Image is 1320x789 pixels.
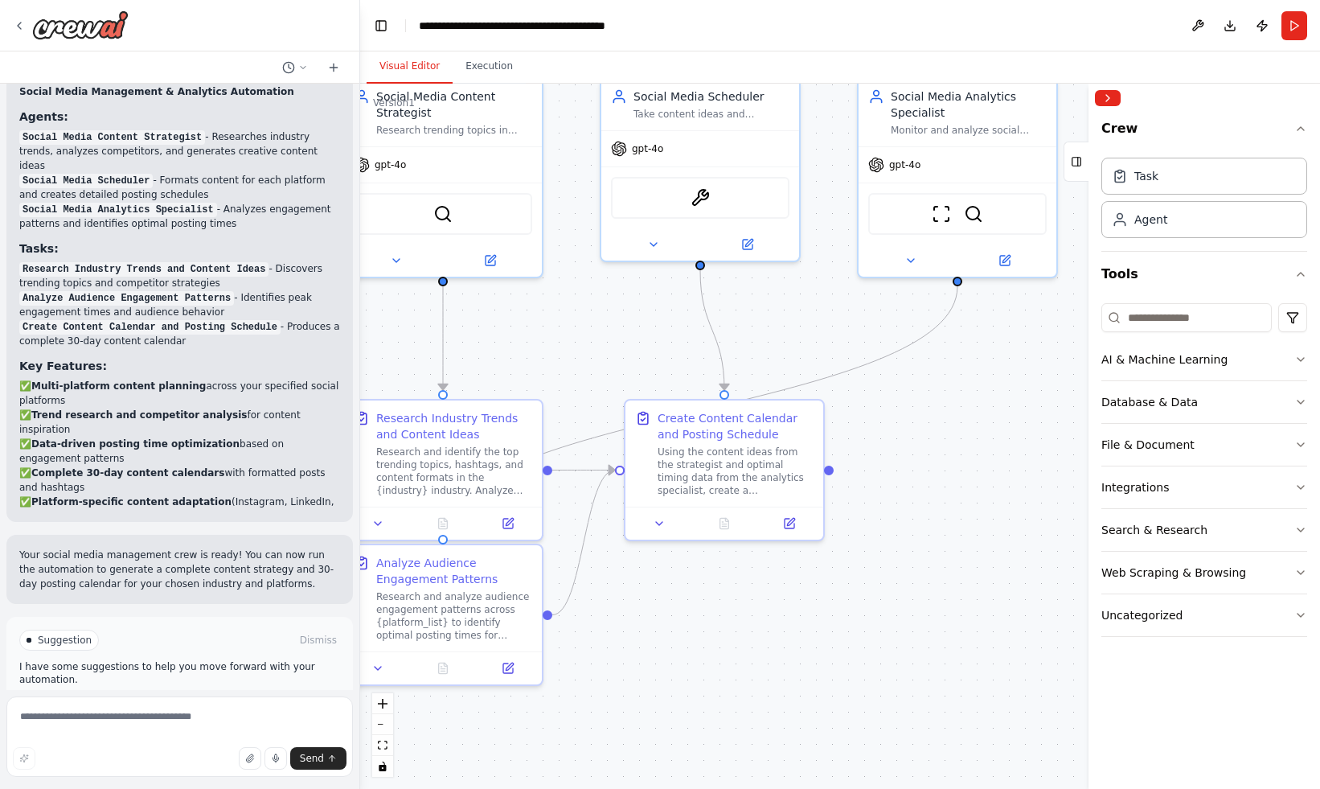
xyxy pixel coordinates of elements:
[276,58,314,77] button: Switch to previous chat
[19,360,107,372] strong: Key Features:
[1082,84,1095,789] button: Toggle Sidebar
[1101,607,1183,623] div: Uncategorized
[264,747,287,770] button: Click to speak your automation idea
[1101,594,1307,636] button: Uncategorized
[658,410,814,442] div: Create Content Calendar and Posting Schedule
[13,747,35,770] button: Improve this prompt
[376,124,532,137] div: Research trending topics in {industry}, analyze competitor content, and generate creative content...
[370,14,392,37] button: Hide left sidebar
[19,130,205,145] code: Social Media Content Strategist
[31,409,247,421] strong: Trend research and competitor analysis
[1134,168,1158,184] div: Task
[1134,212,1167,228] div: Agent
[1101,565,1246,581] div: Web Scraping & Browsing
[1095,90,1121,106] button: Collapse right sidebar
[964,204,983,224] img: SerperDevTool
[367,50,453,84] button: Visual Editor
[409,514,478,533] button: No output available
[1101,479,1169,495] div: Integrations
[891,88,1047,121] div: Social Media Analytics Specialist
[658,446,814,497] div: Using the content ideas from the strategist and optimal timing data from the analytics specialist...
[691,188,710,208] img: SerperScrapeWebsiteTool
[857,77,1058,278] div: Social Media Analytics SpecialistMonitor and analyze social media engagement metrics across {plat...
[419,18,660,34] nav: breadcrumb
[959,251,1050,270] button: Open in side panel
[480,514,535,533] button: Open in side panel
[19,110,68,123] strong: Agents:
[633,88,789,105] div: Social Media Scheduler
[19,203,217,217] code: Social Media Analytics Specialist
[19,262,269,277] code: Research Industry Trends and Content Ideas
[31,380,206,392] strong: Multi-platform content planning
[552,462,615,623] g: Edge from 1b98d6b1-d9ec-40a0-ae2f-c8642876e8f7 to 79239006-b20d-4d7d-be7c-ce1c5ba494d6
[376,410,532,442] div: Research Industry Trends and Content Ideas
[19,202,340,231] li: - Analyzes engagement patterns and identifies optimal posting times
[1101,522,1207,538] div: Search & Research
[321,58,346,77] button: Start a new chat
[445,251,535,270] button: Open in side panel
[1101,437,1195,453] div: File & Document
[1101,252,1307,297] button: Tools
[1101,339,1307,380] button: AI & Machine Learning
[31,467,224,479] strong: Complete 30-day content calendars
[624,399,825,541] div: Create Content Calendar and Posting ScheduleUsing the content ideas from the strategist and optim...
[702,235,793,254] button: Open in side panel
[342,77,543,278] div: Social Media Content StrategistResearch trending topics in {industry}, analyze competitor content...
[239,747,261,770] button: Upload files
[692,270,732,390] g: Edge from 9a0710cc-5751-4fe5-897c-51c97f1d03bf to 79239006-b20d-4d7d-be7c-ce1c5ba494d6
[435,286,451,390] g: Edge from 30b0ff92-a465-4d18-bcc0-2aa6ca89f27c to 72531150-08c3-478d-ba2d-aef937ac54a7
[372,714,393,735] button: zoom out
[376,590,532,642] div: Research and analyze audience engagement patterns across {platform_list} to identify optimal post...
[19,320,281,335] code: Create Content Calendar and Posting Schedule
[932,204,951,224] img: ScrapeWebsiteTool
[372,693,393,777] div: React Flow controls
[375,158,406,171] span: gpt-4o
[480,659,535,678] button: Open in side panel
[300,752,324,765] span: Send
[1101,424,1307,466] button: File & Document
[1101,351,1228,368] div: AI & Machine Learning
[31,496,232,508] strong: Platform-specific content adaptation
[19,173,340,202] li: - Formats content for each platform and creates detailed posting schedules
[1101,151,1307,251] div: Crew
[376,88,532,121] div: Social Media Content Strategist
[19,291,234,306] code: Analyze Audience Engagement Patterns
[297,632,340,648] button: Dismiss
[19,174,153,188] code: Social Media Scheduler
[290,747,346,770] button: Send
[19,129,340,173] li: - Researches industry trends, analyzes competitors, and generates creative content ideas
[761,514,817,533] button: Open in side panel
[19,319,340,348] li: - Produces a complete 30-day content calendar
[372,756,393,777] button: toggle interactivity
[633,108,789,121] div: Take content ideas and schedules from the strategist and format them appropriately for each platf...
[376,446,532,497] div: Research and identify the top trending topics, hashtags, and content formats in the {industry} in...
[38,634,92,647] span: Suggestion
[632,142,663,155] span: gpt-4o
[342,544,543,686] div: Analyze Audience Engagement PatternsResearch and analyze audience engagement patterns across {pla...
[435,286,965,535] g: Edge from b386f607-e827-47d1-93a9-7dd2d7864ee1 to 1b98d6b1-d9ec-40a0-ae2f-c8642876e8f7
[19,290,340,319] li: - Identifies peak engagement times and audience behavior
[19,86,294,97] strong: Social Media Management & Analytics Automation
[1101,381,1307,423] button: Database & Data
[1101,113,1307,151] button: Crew
[1101,394,1198,410] div: Database & Data
[31,438,240,450] strong: Data-driven posting time optimization
[376,555,532,587] div: Analyze Audience Engagement Patterns
[1101,509,1307,551] button: Search & Research
[891,124,1047,137] div: Monitor and analyze social media engagement metrics across {platform_list}, identify optimal post...
[19,660,340,686] p: I have some suggestions to help you move forward with your automation.
[1101,552,1307,594] button: Web Scraping & Browsing
[409,659,478,678] button: No output available
[32,10,129,39] img: Logo
[1101,466,1307,508] button: Integrations
[19,242,59,255] strong: Tasks:
[372,735,393,756] button: fit view
[342,399,543,541] div: Research Industry Trends and Content IdeasResearch and identify the top trending topics, hashtags...
[19,379,340,509] p: ✅ across your specified social platforms ✅ for content inspiration ✅ based on engagement patterns...
[433,204,453,224] img: SerperDevTool
[19,261,340,290] li: - Discovers trending topics and competitor strategies
[373,97,415,109] div: Version 1
[889,158,920,171] span: gpt-4o
[372,693,393,714] button: zoom in
[1101,297,1307,650] div: Tools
